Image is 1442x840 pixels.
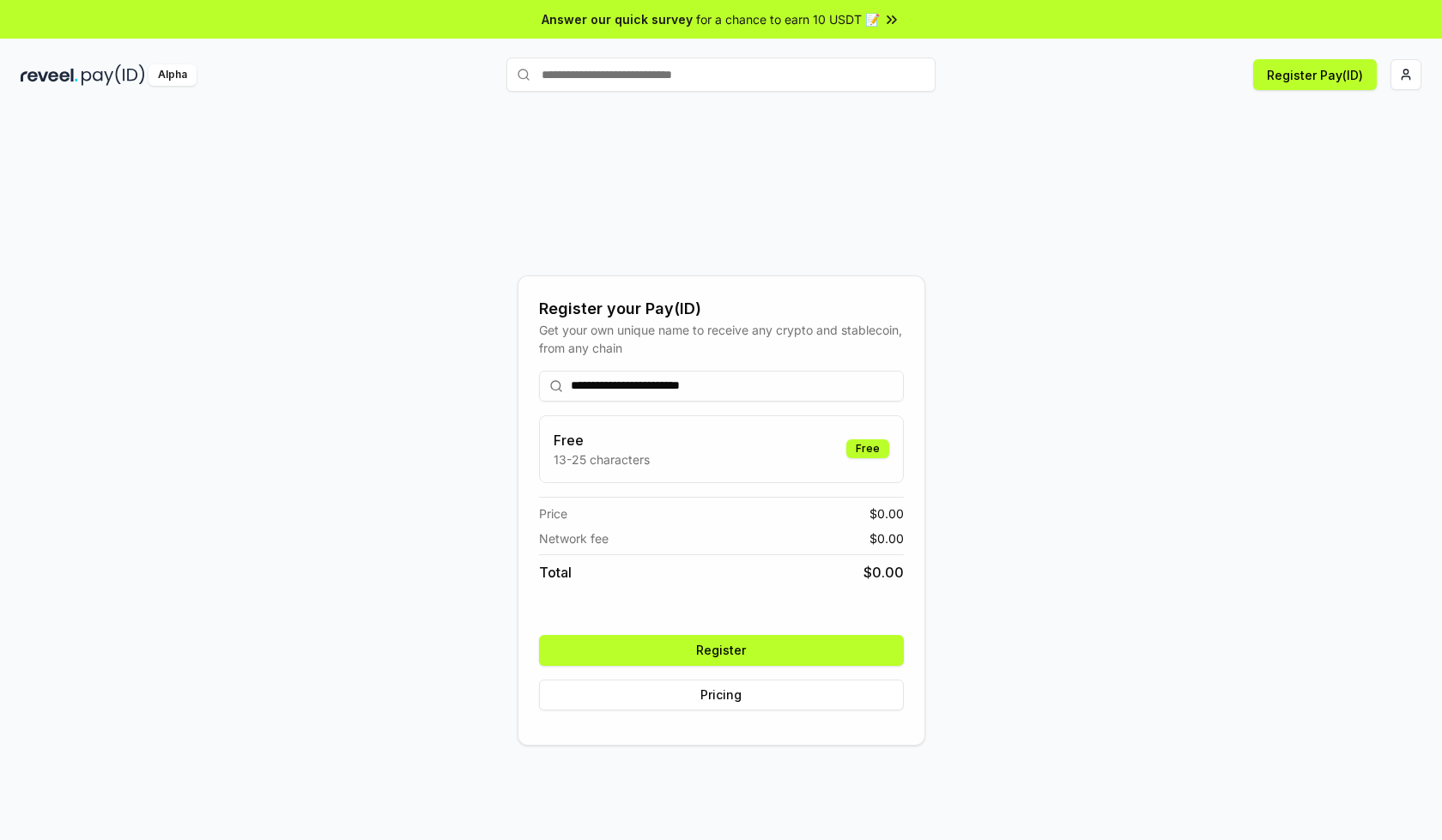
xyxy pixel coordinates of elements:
div: Register your Pay(ID) [539,297,904,321]
button: Pricing [539,680,904,710]
span: Answer our quick survey [542,10,693,28]
div: Free [846,439,889,458]
div: Get your own unique name to receive any crypto and stablecoin, from any chain [539,321,904,357]
p: 13-25 characters [554,450,650,468]
span: Network fee [539,529,609,547]
span: Price [539,505,567,523]
span: Total [539,562,572,583]
div: Alpha [148,64,197,86]
img: reveel_dark [21,64,78,86]
button: Register [539,635,904,666]
span: $ 0.00 [863,562,904,583]
span: for a chance to earn 10 USDT 📝 [696,10,880,28]
button: Register Pay(ID) [1253,59,1377,90]
img: pay_id [82,64,145,86]
span: $ 0.00 [869,505,904,523]
h3: Free [554,430,650,450]
span: $ 0.00 [869,529,904,547]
